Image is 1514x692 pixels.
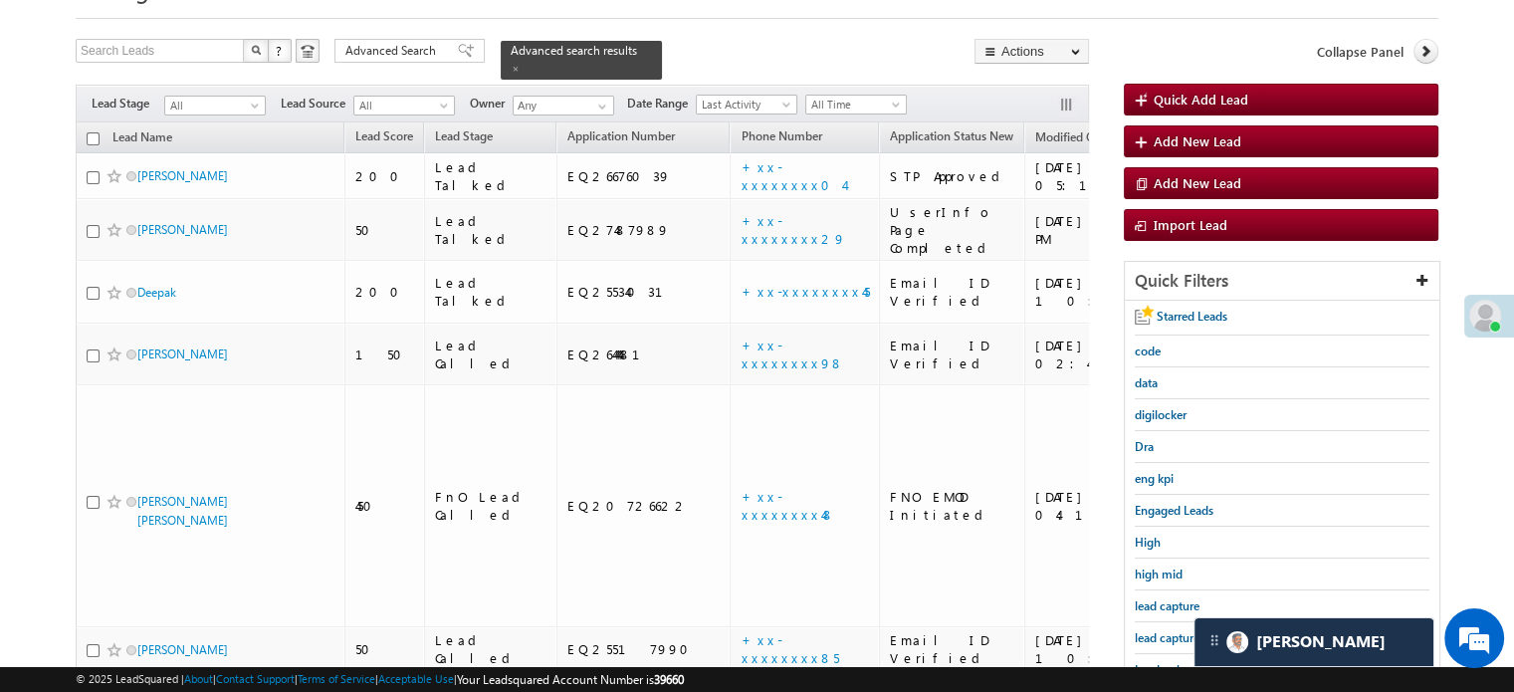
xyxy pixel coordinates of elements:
[654,672,684,687] span: 39660
[890,128,1013,143] span: Application Status New
[880,125,1023,151] a: Application Status New
[353,96,455,115] a: All
[378,672,454,685] a: Acceptable Use
[281,95,353,113] span: Lead Source
[890,488,1015,524] div: FNO EMOD Initiated
[251,45,261,55] img: Search
[806,96,901,114] span: All Time
[1154,216,1227,233] span: Import Lead
[435,337,547,372] div: Lead Called
[1035,274,1180,310] div: [DATE] 10:52 AM
[1135,503,1213,518] span: Engaged Leads
[457,672,684,687] span: Your Leadsquared Account Number is
[34,105,84,130] img: d_60004797649_company_0_60004797649
[697,96,791,114] span: Last Activity
[741,212,845,247] a: +xx-xxxxxxxx29
[1035,158,1180,194] div: [DATE] 05:14 PM
[87,132,100,145] input: Check all records
[741,128,821,143] span: Phone Number
[103,126,182,152] a: Lead Name
[92,95,164,113] span: Lead Stage
[184,672,213,685] a: About
[1154,132,1241,149] span: Add New Lead
[137,494,228,528] a: [PERSON_NAME] [PERSON_NAME]
[1154,91,1248,108] span: Quick Add Lead
[567,221,722,239] div: EQ27487989
[355,283,415,301] div: 200
[354,97,449,115] span: All
[165,97,260,115] span: All
[1125,262,1439,301] div: Quick Filters
[164,96,266,115] a: All
[355,221,415,239] div: 50
[567,346,722,363] div: EQ26444481
[1135,567,1183,581] span: high mid
[741,631,838,666] a: +xx-xxxxxxxx85
[805,95,907,115] a: All Time
[1206,632,1222,648] img: carter-drag
[326,10,374,58] div: Minimize live chat window
[741,158,843,193] a: +xx-xxxxxxxx04
[567,128,675,143] span: Application Number
[137,642,228,657] a: [PERSON_NAME]
[1035,631,1180,667] div: [DATE] 10:55 PM
[435,128,493,143] span: Lead Stage
[1135,439,1154,454] span: Dra
[1135,598,1199,613] span: lead capture
[974,39,1089,64] button: Actions
[355,167,415,185] div: 200
[470,95,513,113] span: Owner
[1035,129,1102,144] span: Modified On
[76,670,684,689] span: © 2025 LeadSquared | | | | |
[298,672,375,685] a: Terms of Service
[1154,174,1241,191] span: Add New Lead
[696,95,797,115] a: Last Activity
[1135,471,1174,486] span: eng kpi
[1135,344,1161,358] span: code
[355,497,415,515] div: 450
[26,184,363,525] textarea: Type your message and hit 'Enter'
[890,631,1015,667] div: Email ID Verified
[425,125,503,151] a: Lead Stage
[741,337,843,371] a: +xx-xxxxxxxx98
[890,337,1015,372] div: Email ID Verified
[1035,212,1180,248] div: [DATE] 04:50 PM
[435,158,547,194] div: Lead Talked
[741,488,834,523] a: +xx-xxxxxxxx48
[1035,337,1180,372] div: [DATE] 02:40 PM
[435,274,547,310] div: Lead Talked
[137,285,176,300] a: Deepak
[1193,617,1434,667] div: carter-dragCarter[PERSON_NAME]
[1035,488,1180,524] div: [DATE] 04:11 PM
[216,672,295,685] a: Contact Support
[513,96,614,115] input: Type to Search
[435,212,547,248] div: Lead Talked
[355,640,415,658] div: 50
[137,346,228,361] a: [PERSON_NAME]
[435,631,547,667] div: Lead Called
[355,128,413,143] span: Lead Score
[1157,309,1227,324] span: Starred Leads
[587,97,612,116] a: Show All Items
[567,167,722,185] div: EQ26676039
[345,42,442,60] span: Advanced Search
[1135,407,1187,422] span: digilocker
[1226,631,1248,653] img: Carter
[731,125,831,151] a: Phone Number
[741,283,869,300] a: +xx-xxxxxxxx45
[557,125,685,151] a: Application Number
[435,488,547,524] div: FnO Lead Called
[567,497,722,515] div: EQ20726622
[1135,630,1224,645] span: lead capture new
[345,125,423,151] a: Lead Score
[276,42,285,59] span: ?
[137,168,228,183] a: [PERSON_NAME]
[567,283,722,301] div: EQ25534031
[567,640,722,658] div: EQ25517990
[627,95,696,113] span: Date Range
[1256,632,1386,651] span: Carter
[104,105,334,130] div: Chat with us now
[1025,125,1131,151] a: Modified On (sorted descending)
[355,346,415,363] div: 150
[268,39,292,63] button: ?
